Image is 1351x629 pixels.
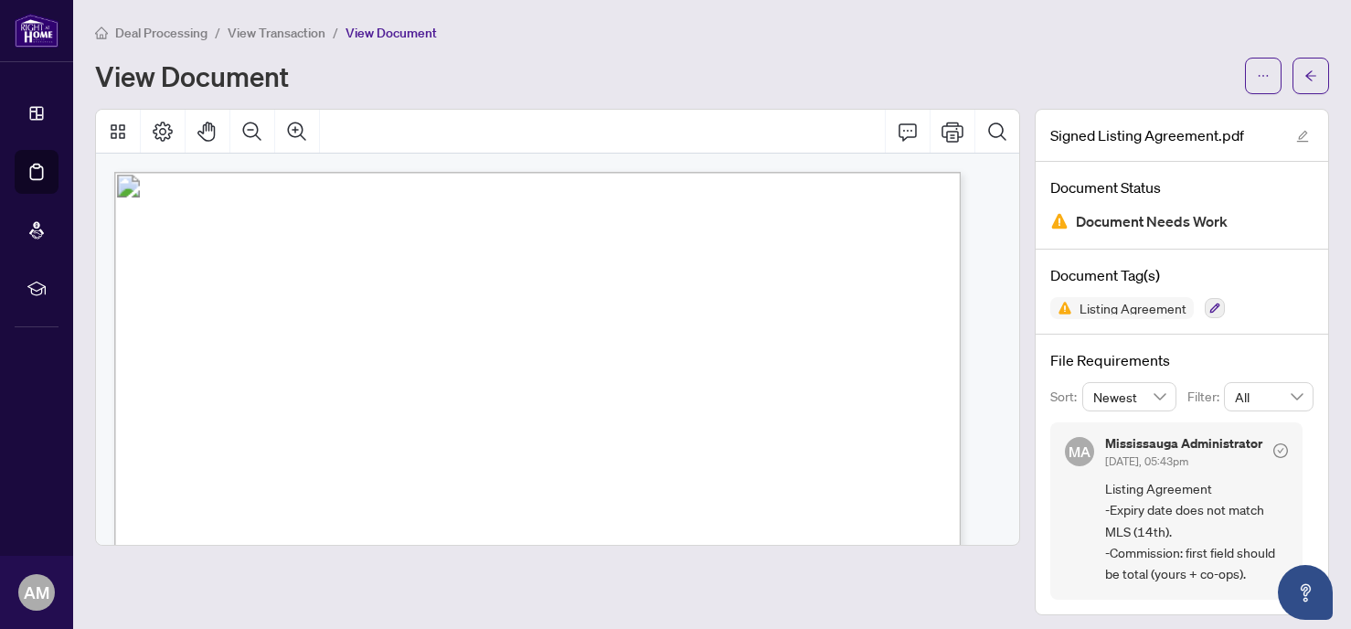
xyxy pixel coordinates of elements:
span: arrow-left [1304,69,1317,82]
span: ellipsis [1257,69,1270,82]
p: Filter: [1187,387,1224,407]
span: home [95,27,108,39]
span: All [1235,383,1303,410]
img: Document Status [1050,212,1069,230]
span: Document Needs Work [1076,209,1228,234]
span: View Document [346,25,437,41]
span: edit [1296,130,1309,143]
li: / [215,22,220,43]
span: View Transaction [228,25,325,41]
h1: View Document [95,61,289,91]
span: Listing Agreement [1072,302,1194,314]
span: [DATE], 05:43pm [1105,454,1188,468]
h4: Document Status [1050,176,1314,198]
span: Signed Listing Agreement.pdf [1050,124,1244,146]
h4: File Requirements [1050,349,1314,371]
span: check-circle [1273,443,1288,458]
h4: Document Tag(s) [1050,264,1314,286]
button: Open asap [1278,565,1333,620]
span: Newest [1093,383,1166,410]
img: Status Icon [1050,297,1072,319]
h5: Mississauga Administrator [1105,437,1262,450]
span: MA [1069,441,1090,463]
li: / [333,22,338,43]
span: AM [24,580,49,605]
span: Listing Agreement -Expiry date does not match MLS (14th). -Commission: first field should be tota... [1105,478,1288,585]
span: Deal Processing [115,25,207,41]
p: Sort: [1050,387,1082,407]
img: logo [15,14,59,48]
